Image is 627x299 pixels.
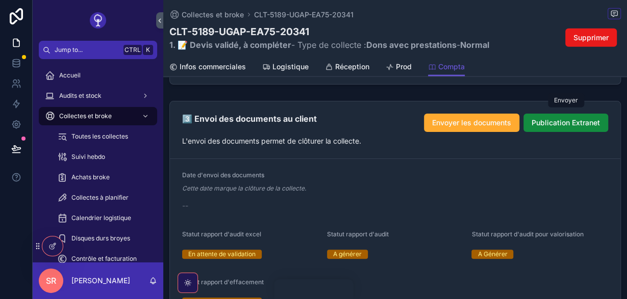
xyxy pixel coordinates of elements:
[55,46,119,54] span: Jump to...
[51,168,157,186] a: Achats broke
[71,153,105,161] span: Suivi hebdo
[396,62,412,72] span: Prod
[71,276,130,286] p: [PERSON_NAME]
[59,112,112,120] span: Collectes et broke
[180,62,246,72] span: Infos commerciales
[565,29,617,47] button: Supprimer
[254,10,354,20] a: CLT-5189-UGAP-EA75-20341
[262,58,309,78] a: Logistique
[71,194,129,202] span: Collectes à planifier
[71,132,128,141] span: Toutes les collectes
[51,250,157,268] a: Contrôle et facturation
[39,41,157,59] button: Jump to...CtrlK
[432,118,511,128] span: Envoyer les documents
[424,114,519,132] button: Envoyer les documents
[182,137,361,145] span: L'envoi des documents permet de clôturer la collecte.
[386,58,412,78] a: Prod
[460,40,489,50] strong: Normal
[71,255,137,263] span: Contrôle et facturation
[188,250,256,259] div: En attente de validation
[169,25,489,39] h1: CLT-5189-UGAP-EA75-20341
[39,66,157,85] a: Accueil
[438,62,465,72] span: Compta
[51,127,157,146] a: Toutes les collectes
[59,71,81,79] span: Accueil
[123,45,142,55] span: Ctrl
[144,46,152,54] span: K
[182,230,261,238] span: Statut rapport d'audit excel
[182,201,188,211] span: --
[573,33,609,43] span: Supprimer
[182,10,244,20] span: Collectes et broke
[71,173,110,181] span: Achats broke
[59,92,102,100] span: Audits et stock
[523,114,608,132] button: Publication Extranet
[182,184,306,193] em: Cette date marque la clôture de la collecte.
[51,188,157,207] a: Collectes à planifier
[325,58,369,78] a: Réception
[471,230,583,238] span: Statut rapport d'audit pour valorisation
[33,59,163,262] div: scrollable content
[71,234,130,242] span: Disques durs broyes
[327,230,389,238] span: Statut rapport d'audit
[169,58,246,78] a: Infos commerciales
[51,148,157,166] a: Suivi hebdo
[428,58,465,77] a: Compta
[182,278,264,286] span: Statut rapport d'effacement
[71,214,131,222] span: Calendrier logistique
[51,229,157,248] a: Disques durs broyes
[39,87,157,105] a: Audits et stock
[90,12,106,29] img: App logo
[39,107,157,125] a: Collectes et broke
[554,96,578,104] span: Envoyer
[272,62,309,72] span: Logistique
[169,10,244,20] a: Collectes et broke
[335,62,369,72] span: Réception
[51,209,157,227] a: Calendrier logistique
[478,250,507,259] div: A Générer
[169,39,489,51] span: - Type de collecte : -
[169,40,291,50] strong: 1. 📝 Devis validé, à compléter
[366,40,457,50] strong: Dons avec prestations
[532,118,600,128] span: Publication Extranet
[46,275,56,287] span: SR
[182,171,264,179] span: Date d'envoi des documents
[182,114,317,124] h2: 3️⃣ Envoi des documents au client
[333,250,362,259] div: A générer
